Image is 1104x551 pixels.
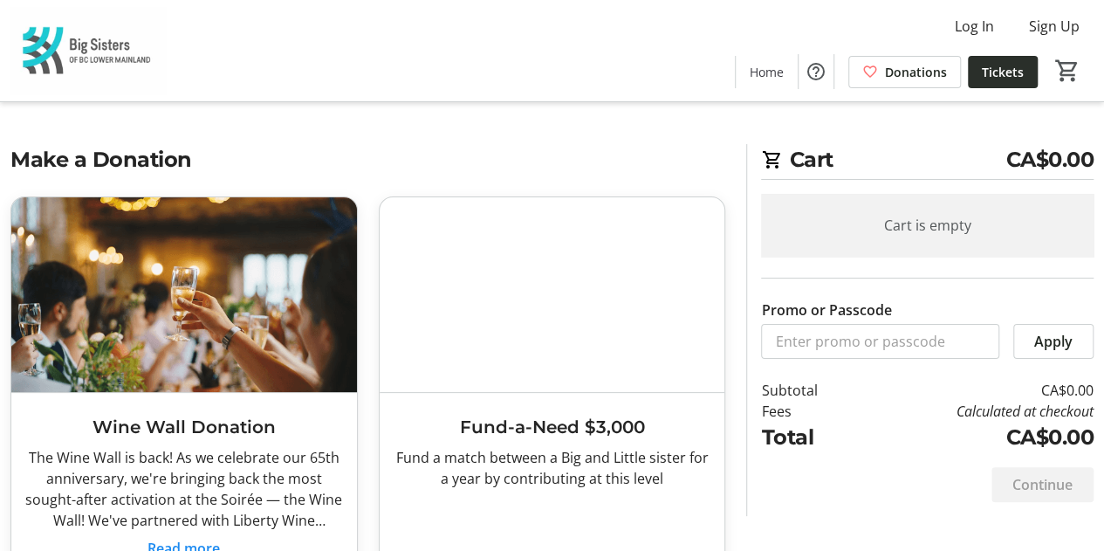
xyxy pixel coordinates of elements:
[1005,144,1094,176] span: CA$0.00
[858,422,1094,453] td: CA$0.00
[11,197,357,392] img: Wine Wall Donation
[394,414,711,440] h3: Fund-a-Need $3,000
[858,401,1094,422] td: Calculated at checkout
[761,380,857,401] td: Subtotal
[761,194,1094,257] div: Cart is empty
[799,54,833,89] button: Help
[968,56,1038,88] a: Tickets
[848,56,961,88] a: Donations
[1013,324,1094,359] button: Apply
[394,447,711,489] div: Fund a match between a Big and Little sister for a year by contributing at this level
[761,144,1094,180] h2: Cart
[1015,12,1094,40] button: Sign Up
[736,56,798,88] a: Home
[761,324,999,359] input: Enter promo or passcode
[25,447,343,531] div: The Wine Wall is back! As we celebrate our 65th anniversary, we're bringing back the most sought-...
[1052,55,1083,86] button: Cart
[750,63,784,81] span: Home
[982,63,1024,81] span: Tickets
[941,12,1008,40] button: Log In
[761,422,857,453] td: Total
[858,380,1094,401] td: CA$0.00
[761,401,857,422] td: Fees
[955,16,994,37] span: Log In
[885,63,947,81] span: Donations
[380,197,725,392] img: Fund-a-Need $3,000
[10,144,725,176] h2: Make a Donation
[10,7,166,94] img: Big Sisters of BC Lower Mainland's Logo
[1034,331,1073,352] span: Apply
[1029,16,1080,37] span: Sign Up
[25,414,343,440] h3: Wine Wall Donation
[761,300,891,320] label: Promo or Passcode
